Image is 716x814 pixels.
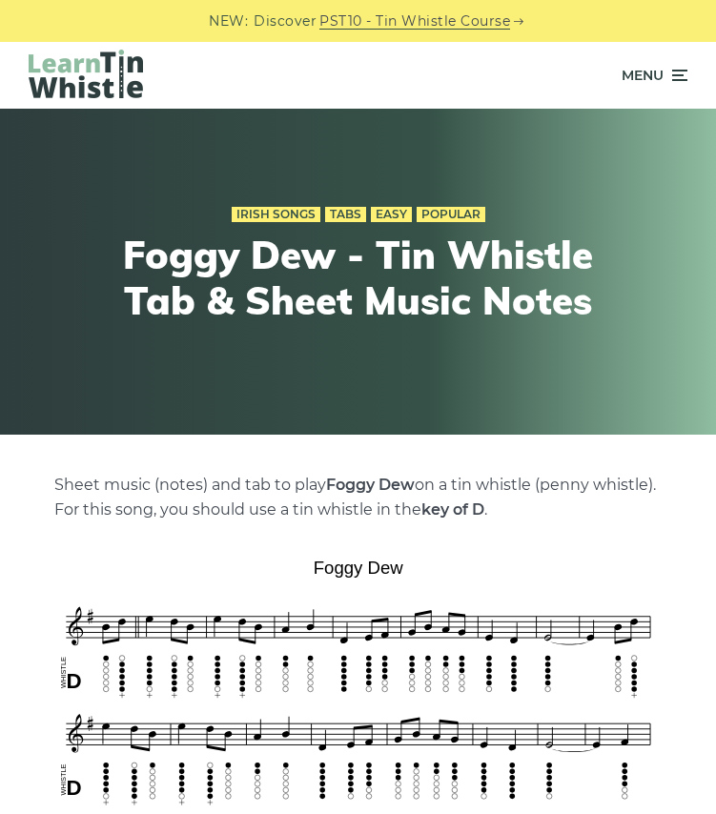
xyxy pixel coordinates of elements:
[325,207,366,222] a: Tabs
[371,207,412,222] a: Easy
[101,232,616,323] h1: Foggy Dew - Tin Whistle Tab & Sheet Music Notes
[54,473,663,522] p: Sheet music (notes) and tab to play on a tin whistle (penny whistle). For this song, you should u...
[29,50,143,98] img: LearnTinWhistle.com
[326,476,415,494] strong: Foggy Dew
[417,207,485,222] a: Popular
[232,207,320,222] a: Irish Songs
[421,500,484,519] strong: key of D
[622,51,664,99] span: Menu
